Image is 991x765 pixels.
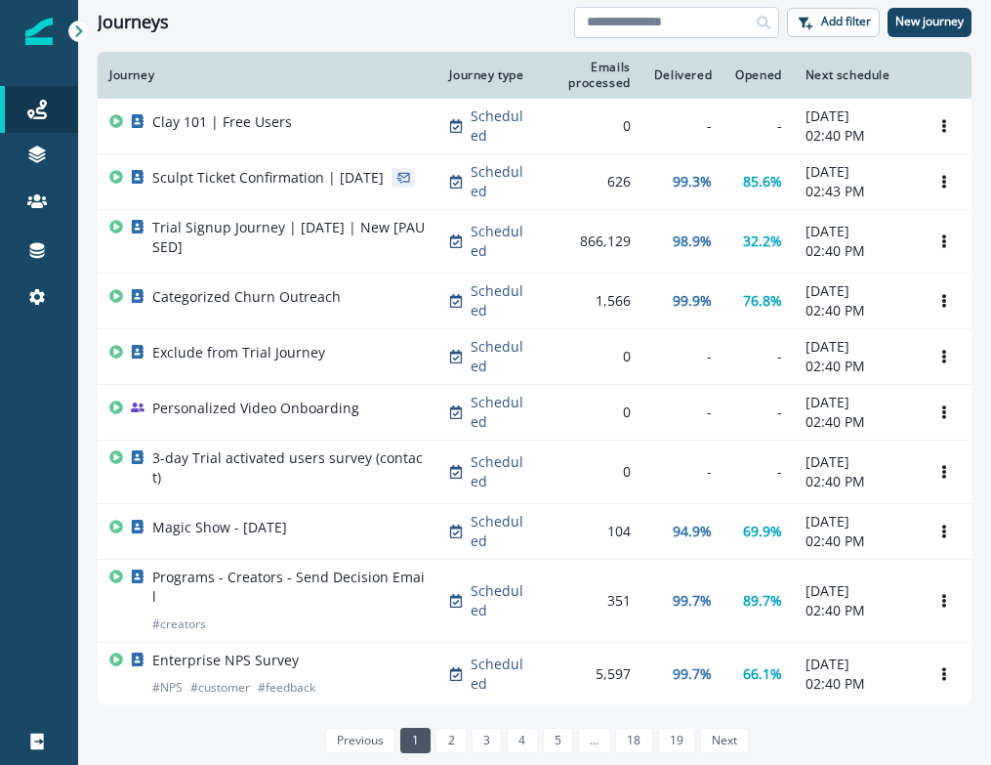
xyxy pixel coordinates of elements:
[98,643,971,706] a: Enterprise NPS Survey#NPS#customer#feedbackScheduled5,59799.7%66.1%[DATE]02:40 PMOptions
[549,347,631,366] div: 0
[673,591,712,611] p: 99.7%
[929,457,960,487] button: Options
[471,162,524,201] p: Scheduled
[98,12,169,33] h1: Journeys
[152,112,292,132] p: Clay 101 | Free Users
[549,232,631,251] div: 866,129
[805,162,905,182] p: [DATE]
[435,728,466,753] a: Page 2
[929,227,960,256] button: Options
[320,728,750,753] ul: Pagination
[929,286,960,316] button: Options
[471,393,524,432] p: Scheduled
[152,568,426,607] p: Programs - Creators - Send Decision Email
[805,301,905,320] p: 02:40 PM
[98,385,971,441] a: Personalized Video OnboardingScheduled0--[DATE]02:40 PMOptions
[673,291,712,311] p: 99.9%
[805,126,905,146] p: 02:40 PM
[152,343,325,362] p: Exclude from Trial Journey
[152,399,359,418] p: Personalized Video Onboarding
[805,531,905,551] p: 02:40 PM
[549,591,631,611] div: 351
[654,67,712,83] div: Delivered
[805,512,905,531] p: [DATE]
[658,728,695,753] a: Page 19
[805,222,905,241] p: [DATE]
[471,281,524,320] p: Scheduled
[805,472,905,491] p: 02:40 PM
[471,581,524,620] p: Scheduled
[821,15,871,28] p: Add filter
[654,116,712,136] div: -
[673,232,712,251] p: 98.9%
[152,448,426,488] p: 3-day Trial activated users survey (contact)
[549,403,631,422] div: 0
[929,342,960,371] button: Options
[471,106,524,146] p: Scheduled
[743,291,782,311] p: 76.8%
[895,15,964,28] p: New journey
[929,586,960,616] button: Options
[471,655,524,694] p: Scheduled
[549,60,631,91] div: Emails processed
[805,67,905,83] div: Next schedule
[743,232,782,251] p: 32.2%
[98,504,971,560] a: Magic Show - [DATE]Scheduled10494.9%69.9%[DATE]02:40 PMOptions
[700,728,749,753] a: Next page
[190,678,250,698] p: # customer
[929,111,960,141] button: Options
[507,728,537,753] a: Page 4
[735,347,782,366] div: -
[472,728,502,753] a: Page 3
[98,210,971,274] a: Trial Signup Journey | [DATE] | New [PAUSED]Scheduled866,12998.9%32.2%[DATE]02:40 PMOptions
[673,664,712,684] p: 99.7%
[888,8,971,37] button: New journey
[787,8,880,37] button: Add filter
[549,291,631,311] div: 1,566
[152,615,206,634] p: # creators
[578,728,610,753] a: Jump forward
[543,728,573,753] a: Page 5
[98,329,971,385] a: Exclude from Trial JourneyScheduled0--[DATE]02:40 PMOptions
[805,106,905,126] p: [DATE]
[805,281,905,301] p: [DATE]
[735,67,782,83] div: Opened
[929,659,960,689] button: Options
[805,674,905,694] p: 02:40 PM
[549,172,631,191] div: 626
[654,462,712,482] div: -
[615,728,652,753] a: Page 18
[549,664,631,684] div: 5,597
[471,512,524,551] p: Scheduled
[471,337,524,376] p: Scheduled
[109,67,426,83] div: Journey
[549,522,631,541] div: 104
[735,403,782,422] div: -
[654,347,712,366] div: -
[929,517,960,546] button: Options
[743,522,782,541] p: 69.9%
[743,591,782,611] p: 89.7%
[471,452,524,491] p: Scheduled
[743,172,782,191] p: 85.6%
[98,154,971,210] a: Sculpt Ticket Confirmation | [DATE]Scheduled62699.3%85.6%[DATE]02:43 PMOptions
[673,522,712,541] p: 94.9%
[98,99,971,154] a: Clay 101 | Free UsersScheduled0--[DATE]02:40 PMOptions
[98,441,971,504] a: 3-day Trial activated users survey (contact)Scheduled0--[DATE]02:40 PMOptions
[805,337,905,357] p: [DATE]
[152,518,287,537] p: Magic Show - [DATE]
[805,182,905,201] p: 02:43 PM
[805,655,905,674] p: [DATE]
[805,581,905,601] p: [DATE]
[743,664,782,684] p: 66.1%
[805,412,905,432] p: 02:40 PM
[25,18,53,45] img: Inflection
[449,67,524,83] div: Journey type
[929,167,960,196] button: Options
[549,116,631,136] div: 0
[152,168,384,188] p: Sculpt Ticket Confirmation | [DATE]
[805,601,905,620] p: 02:40 PM
[98,274,971,329] a: Categorized Churn OutreachScheduled1,56699.9%76.8%[DATE]02:40 PMOptions
[735,116,782,136] div: -
[98,560,971,643] a: Programs - Creators - Send Decision Email#creatorsScheduled35199.7%89.7%[DATE]02:40 PMOptions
